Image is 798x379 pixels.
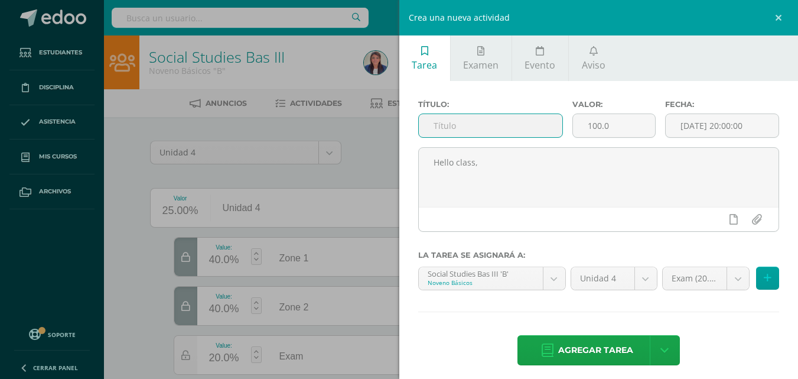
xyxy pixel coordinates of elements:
[412,59,437,72] span: Tarea
[428,267,534,278] div: Social Studies Bas III 'B'
[512,35,568,81] a: Evento
[666,114,779,137] input: Fecha de entrega
[525,59,555,72] span: Evento
[663,267,750,290] a: Exam (20.0%)
[665,100,779,109] label: Fecha:
[580,267,626,290] span: Unidad 4
[419,114,562,137] input: Título
[573,114,655,137] input: Puntos máximos
[418,251,780,260] label: La tarea se asignará a:
[572,100,656,109] label: Valor:
[463,59,499,72] span: Examen
[571,267,657,290] a: Unidad 4
[582,59,605,72] span: Aviso
[428,278,534,287] div: Noveno Básicos
[399,35,450,81] a: Tarea
[418,100,563,109] label: Título:
[419,267,565,290] a: Social Studies Bas III 'B'Noveno Básicos
[451,35,512,81] a: Examen
[569,35,618,81] a: Aviso
[672,267,718,290] span: Exam (20.0%)
[558,336,633,365] span: Agregar tarea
